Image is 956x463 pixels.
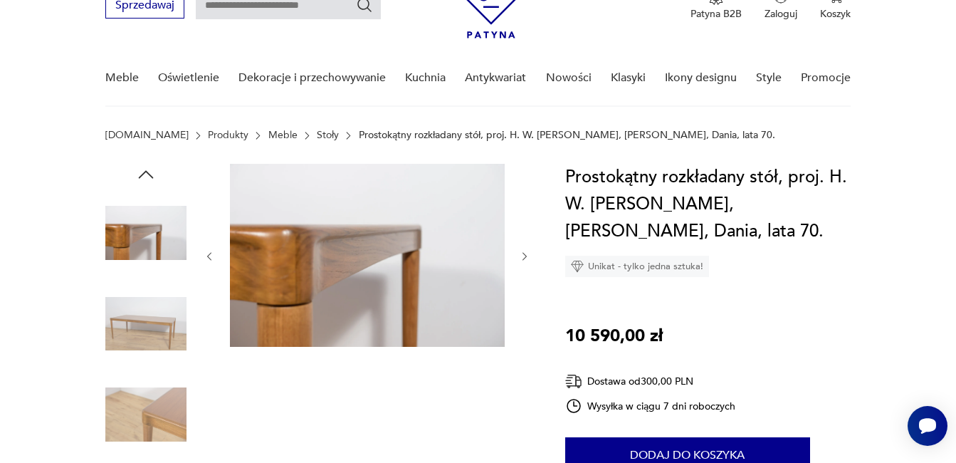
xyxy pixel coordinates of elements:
[908,406,947,446] iframe: Smartsupp widget button
[690,7,742,21] p: Patyna B2B
[565,397,736,415] div: Wysyłka w ciągu 7 dni roboczych
[565,256,709,277] div: Unikat - tylko jedna sztuka!
[765,7,797,21] p: Zaloguj
[465,51,526,105] a: Antykwariat
[801,51,851,105] a: Promocje
[405,51,446,105] a: Kuchnia
[105,283,187,365] img: Zdjęcie produktu Prostokątny rozkładany stół, proj. H. W. Klein, Bramin, Dania, lata 70.
[230,164,505,347] img: Zdjęcie produktu Prostokątny rozkładany stół, proj. H. W. Klein, Bramin, Dania, lata 70.
[105,1,184,11] a: Sprzedawaj
[665,51,737,105] a: Ikony designu
[158,51,219,105] a: Oświetlenie
[565,323,663,350] p: 10 590,00 zł
[611,51,646,105] a: Klasyki
[756,51,782,105] a: Style
[105,374,187,455] img: Zdjęcie produktu Prostokątny rozkładany stół, proj. H. W. Klein, Bramin, Dania, lata 70.
[565,164,863,245] h1: Prostokątny rozkładany stół, proj. H. W. [PERSON_NAME], [PERSON_NAME], Dania, lata 70.
[238,51,386,105] a: Dekoracje i przechowywanie
[546,51,592,105] a: Nowości
[105,192,187,274] img: Zdjęcie produktu Prostokątny rozkładany stół, proj. H. W. Klein, Bramin, Dania, lata 70.
[208,130,248,141] a: Produkty
[565,373,736,390] div: Dostawa od 300,00 PLN
[571,260,584,273] img: Ikona diamentu
[268,130,298,141] a: Meble
[565,373,582,390] img: Ikona dostawy
[105,130,189,141] a: [DOMAIN_NAME]
[317,130,339,141] a: Stoły
[105,51,139,105] a: Meble
[820,7,851,21] p: Koszyk
[359,130,775,141] p: Prostokątny rozkładany stół, proj. H. W. [PERSON_NAME], [PERSON_NAME], Dania, lata 70.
